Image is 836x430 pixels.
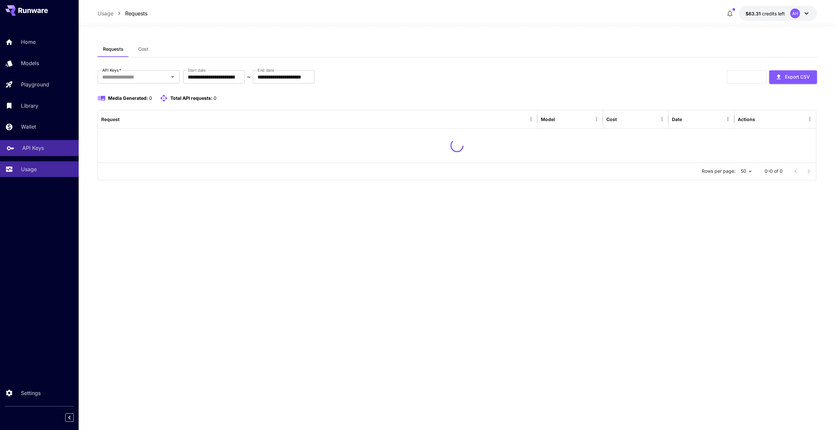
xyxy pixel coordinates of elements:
[790,9,800,18] div: AH
[21,165,37,173] p: Usage
[617,115,627,124] button: Sort
[746,11,762,16] span: $63.31
[746,10,785,17] div: $63.31112
[769,70,817,84] button: Export CSV
[21,81,49,88] p: Playground
[21,123,36,131] p: Wallet
[98,9,147,17] nav: breadcrumb
[556,115,565,124] button: Sort
[702,168,735,174] p: Rows per page:
[657,115,667,124] button: Menu
[738,116,755,122] div: Actions
[101,116,120,122] div: Request
[805,115,814,124] button: Menu
[125,9,147,17] a: Requests
[120,115,129,124] button: Sort
[138,46,148,52] span: Cost
[21,102,38,110] p: Library
[257,67,274,73] label: End date
[592,115,601,124] button: Menu
[108,95,148,101] span: Media Generated:
[70,412,79,423] div: Collapse sidebar
[168,72,177,81] button: Open
[21,389,41,397] p: Settings
[683,115,692,124] button: Sort
[738,167,754,176] div: 50
[65,413,74,422] button: Collapse sidebar
[149,95,152,101] span: 0
[247,73,251,81] p: ~
[22,144,44,152] p: API Keys
[21,59,39,67] p: Models
[762,11,785,16] span: credits left
[214,95,217,101] span: 0
[98,9,113,17] a: Usage
[672,116,682,122] div: Date
[606,116,617,122] div: Cost
[170,95,213,101] span: Total API requests:
[188,67,206,73] label: Start date
[102,67,121,73] label: API Keys
[526,115,536,124] button: Menu
[739,6,817,21] button: $63.31112AH
[765,168,783,174] p: 0–0 of 0
[21,38,36,46] p: Home
[103,46,123,52] span: Requests
[541,116,555,122] div: Model
[723,115,732,124] button: Menu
